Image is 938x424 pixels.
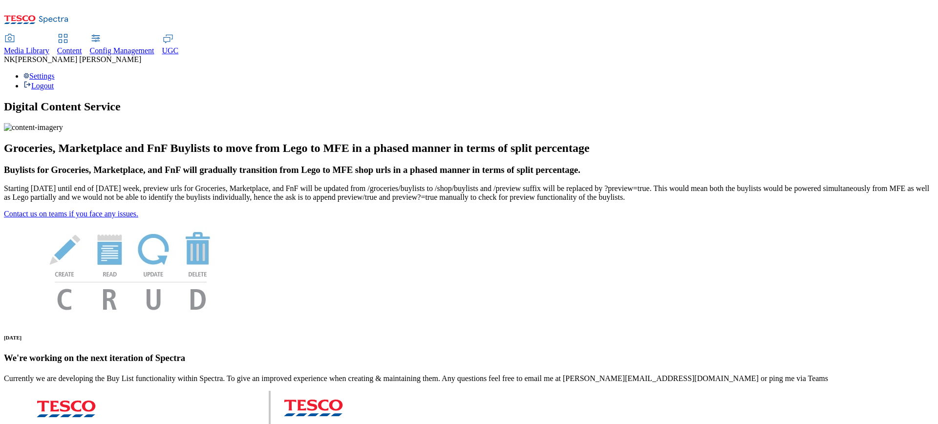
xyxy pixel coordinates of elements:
p: Starting [DATE] until end of [DATE] week, preview urls for Groceries, Marketplace, and FnF will b... [4,184,934,202]
a: UGC [162,35,179,55]
span: Config Management [90,46,154,55]
span: Content [57,46,82,55]
a: Contact us on teams if you face any issues. [4,210,138,218]
h1: Digital Content Service [4,100,934,113]
span: UGC [162,46,179,55]
h3: Buylists for Groceries, Marketplace, and FnF will gradually transition from Lego to MFE shop urls... [4,165,934,175]
span: Media Library [4,46,49,55]
h6: [DATE] [4,335,934,340]
img: content-imagery [4,123,63,132]
img: News Image [4,218,258,320]
span: NK [4,55,15,64]
a: Content [57,35,82,55]
a: Config Management [90,35,154,55]
a: Media Library [4,35,49,55]
h3: We're working on the next iteration of Spectra [4,353,934,363]
span: [PERSON_NAME] [PERSON_NAME] [15,55,141,64]
a: Settings [23,72,55,80]
p: Currently we are developing the Buy List functionality within Spectra. To give an improved experi... [4,374,934,383]
a: Logout [23,82,54,90]
h2: Groceries, Marketplace and FnF Buylists to move from Lego to MFE in a phased manner in terms of s... [4,142,934,155]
